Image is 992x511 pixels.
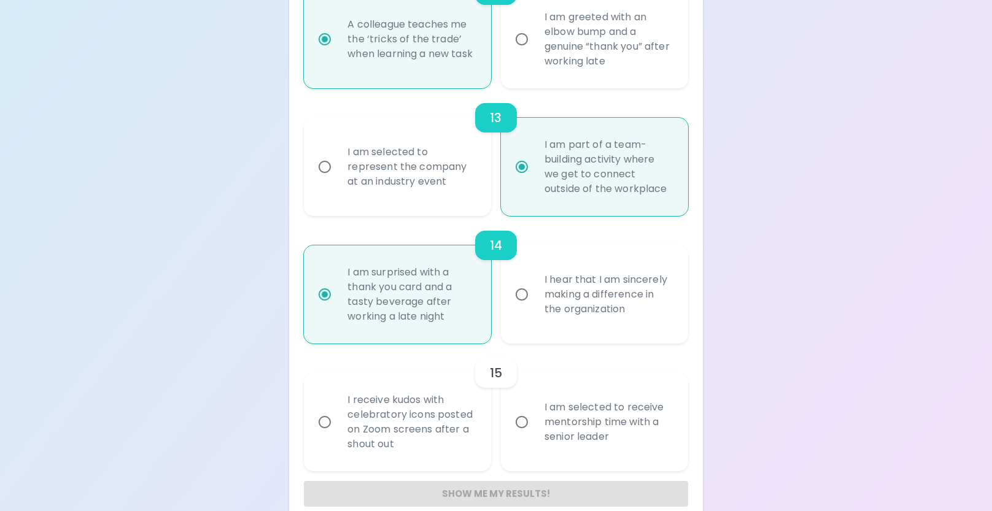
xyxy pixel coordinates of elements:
div: I receive kudos with celebratory icons posted on Zoom screens after a shout out [338,378,484,466]
h6: 15 [490,363,502,383]
div: I am selected to represent the company at an industry event [338,130,484,204]
div: choice-group-check [304,344,688,471]
div: I am surprised with a thank you card and a tasty beverage after working a late night [338,250,484,339]
div: I am part of a team-building activity where we get to connect outside of the workplace [535,123,681,211]
div: choice-group-check [304,88,688,216]
div: I hear that I am sincerely making a difference in the organization [535,258,681,331]
div: choice-group-check [304,216,688,344]
div: I am selected to receive mentorship time with a senior leader [535,385,681,459]
div: A colleague teaches me the ‘tricks of the trade’ when learning a new task [338,2,484,76]
h6: 13 [490,108,502,128]
h6: 14 [490,236,502,255]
